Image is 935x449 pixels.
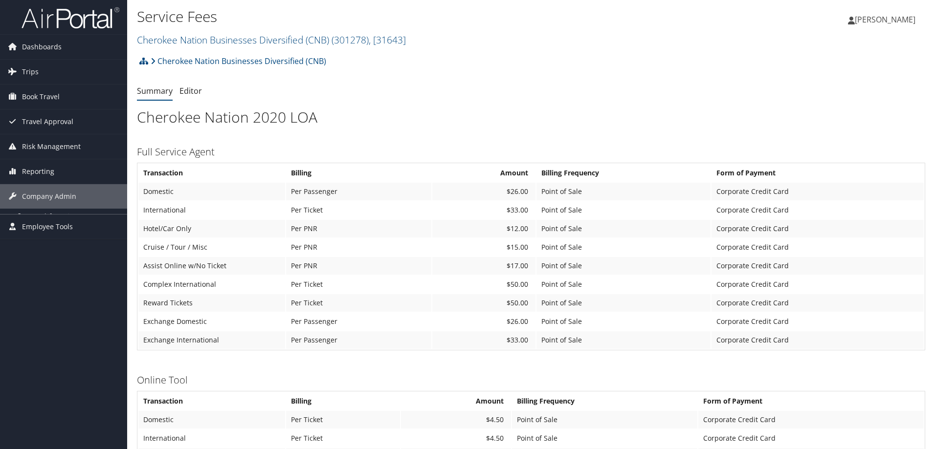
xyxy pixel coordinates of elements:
[286,183,431,200] td: Per Passenger
[138,429,285,447] td: International
[432,183,536,200] td: $26.00
[137,86,173,96] a: Summary
[401,411,511,428] td: $4.50
[512,429,697,447] td: Point of Sale
[138,392,285,410] th: Transaction
[712,238,924,256] td: Corporate Credit Card
[536,201,711,219] td: Point of Sale
[432,294,536,312] td: $50.00
[286,429,400,447] td: Per Ticket
[698,411,924,428] td: Corporate Credit Card
[138,411,285,428] td: Domestic
[286,220,431,237] td: Per PNR
[286,257,431,275] td: Per PNR
[536,313,711,330] td: Point of Sale
[286,331,431,349] td: Per Passenger
[536,257,711,275] td: Point of Sale
[712,183,924,200] td: Corporate Credit Card
[138,238,285,256] td: Cruise / Tour / Misc
[286,164,431,182] th: Billing
[712,313,924,330] td: Corporate Credit Card
[432,220,536,237] td: $12.00
[138,276,285,293] td: Complex International
[332,33,369,46] span: ( 301278 )
[401,392,511,410] th: Amount
[138,257,285,275] td: Assist Online w/No Ticket
[432,201,536,219] td: $33.00
[855,14,915,25] span: [PERSON_NAME]
[536,164,711,182] th: Billing Frequency
[286,411,400,428] td: Per Ticket
[712,220,924,237] td: Corporate Credit Card
[286,201,431,219] td: Per Ticket
[137,6,663,27] h1: Service Fees
[22,60,39,84] span: Trips
[137,373,925,387] h3: Online Tool
[137,145,925,159] h3: Full Service Agent
[512,392,697,410] th: Billing Frequency
[22,134,81,159] span: Risk Management
[286,294,431,312] td: Per Ticket
[138,183,285,200] td: Domestic
[286,313,431,330] td: Per Passenger
[138,164,285,182] th: Transaction
[137,107,925,128] h1: Cherokee Nation 2020 LOA
[536,220,711,237] td: Point of Sale
[432,257,536,275] td: $17.00
[369,33,406,46] span: , [ 31643 ]
[712,257,924,275] td: Corporate Credit Card
[432,164,536,182] th: Amount
[712,294,924,312] td: Corporate Credit Card
[138,294,285,312] td: Reward Tickets
[536,276,711,293] td: Point of Sale
[712,201,924,219] td: Corporate Credit Card
[536,294,711,312] td: Point of Sale
[22,159,54,184] span: Reporting
[138,201,285,219] td: International
[848,5,925,34] a: [PERSON_NAME]
[401,429,511,447] td: $4.50
[432,238,536,256] td: $15.00
[138,220,285,237] td: Hotel/Car Only
[698,392,924,410] th: Form of Payment
[22,6,119,29] img: airportal-logo.png
[432,276,536,293] td: $50.00
[712,276,924,293] td: Corporate Credit Card
[151,51,326,71] a: Cherokee Nation Businesses Diversified (CNB)
[432,313,536,330] td: $26.00
[712,164,924,182] th: Form of Payment
[22,35,62,59] span: Dashboards
[22,85,60,109] span: Book Travel
[138,313,285,330] td: Exchange Domestic
[22,214,73,239] span: Employee Tools
[286,276,431,293] td: Per Ticket
[137,33,406,46] a: Cherokee Nation Businesses Diversified (CNB)
[138,331,285,349] td: Exchange International
[22,109,73,134] span: Travel Approval
[536,183,711,200] td: Point of Sale
[712,331,924,349] td: Corporate Credit Card
[536,331,711,349] td: Point of Sale
[179,86,202,96] a: Editor
[432,331,536,349] td: $33.00
[512,411,697,428] td: Point of Sale
[286,392,400,410] th: Billing
[698,429,924,447] td: Corporate Credit Card
[536,238,711,256] td: Point of Sale
[286,238,431,256] td: Per PNR
[22,184,76,209] span: Company Admin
